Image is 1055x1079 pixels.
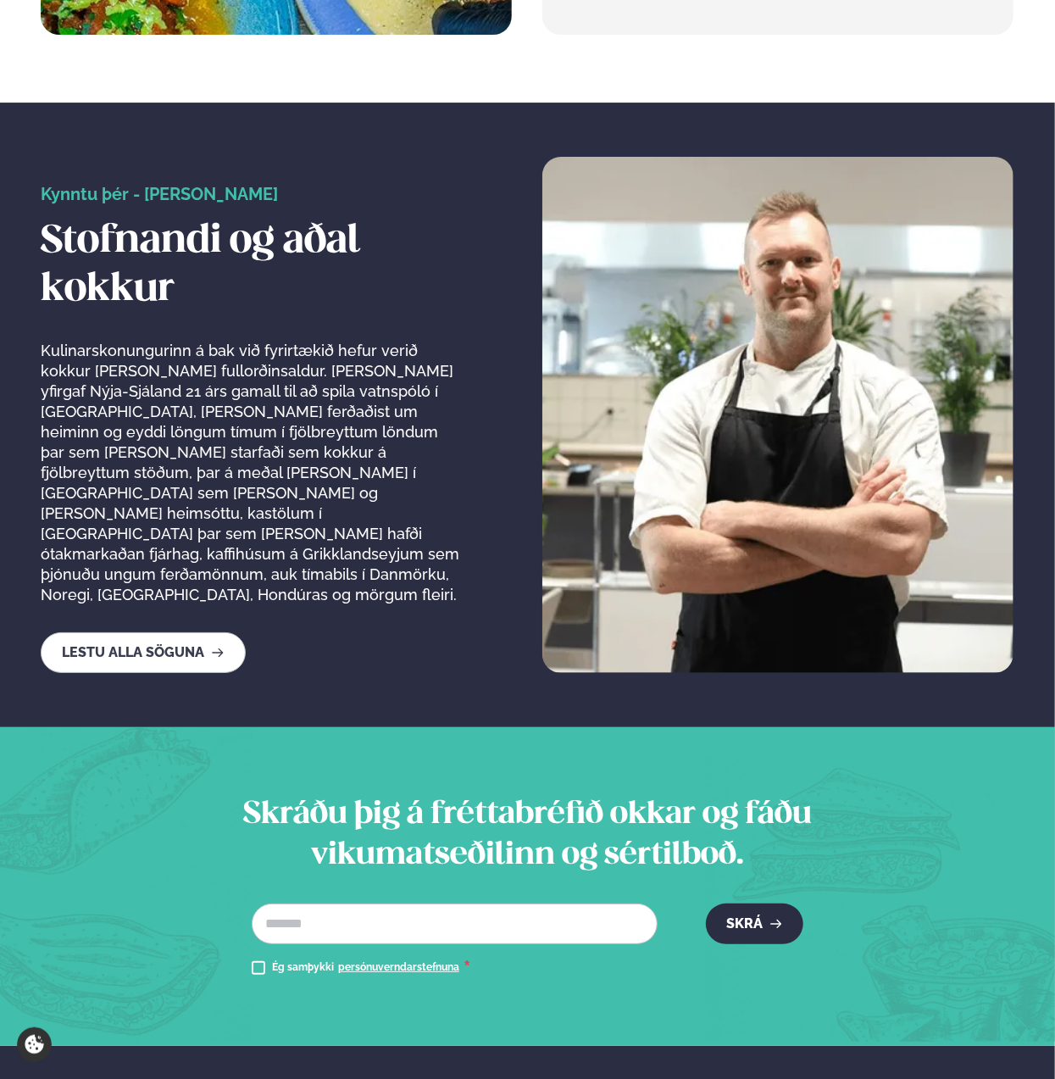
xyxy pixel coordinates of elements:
a: Lestu alla söguna [41,632,246,673]
h2: Skráðu þig á fréttabréfið okkar og fáðu vikumatseðilinn og sértilboð. [194,795,861,876]
img: image alt [542,157,1013,673]
a: persónuverndarstefnuna [338,961,459,975]
div: Ég samþykki [272,958,470,978]
button: Skrá [706,904,803,944]
h2: Stofnandi og aðal kokkur [41,218,464,313]
span: Kynntu þér - [PERSON_NAME] [41,184,278,204]
a: Cookie settings [17,1027,52,1062]
p: Kulinarskonungurinn á bak við fyrirtækið hefur verið kokkur [PERSON_NAME] fullorðinsaldur. [PERSO... [41,341,464,605]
